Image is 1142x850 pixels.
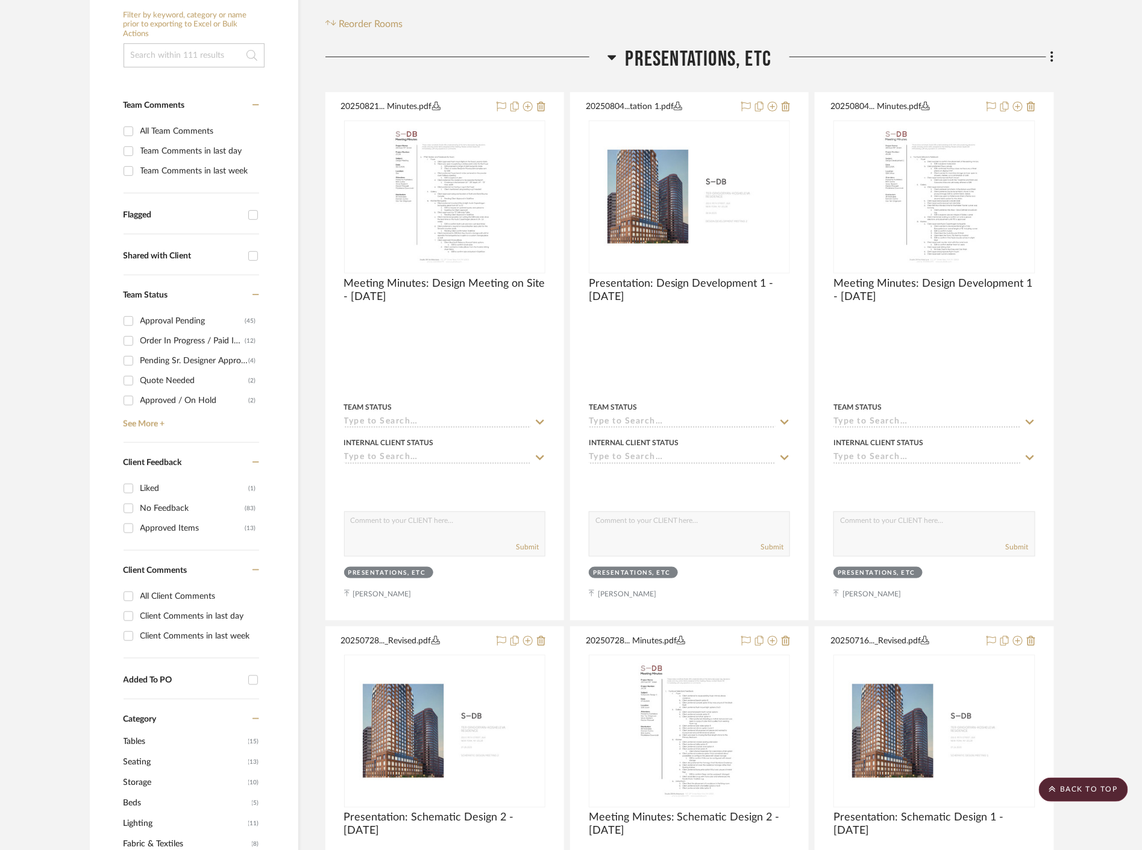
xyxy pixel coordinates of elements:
[124,772,245,793] span: Storage
[344,277,545,304] span: Meeting Minutes: Design Meeting on Site - [DATE]
[589,417,776,428] input: Type to Search…
[124,458,182,467] span: Client Feedback
[586,634,734,649] button: 20250728... Minutes.pdf
[124,714,157,725] span: Category
[341,634,489,649] button: 20250728..._Revised.pdf
[344,402,392,413] div: Team Status
[140,161,256,181] div: Team Comments in last week
[589,402,637,413] div: Team Status
[140,311,245,331] div: Approval Pending
[249,479,256,498] div: (1)
[1039,778,1128,802] scroll-to-top-button: BACK TO TOP
[344,452,531,464] input: Type to Search…
[140,499,245,518] div: No Feedback
[124,566,187,575] span: Client Comments
[345,667,544,795] img: Presentation: Schematic Design 2 - 07.28.2025
[1006,542,1029,552] button: Submit
[124,731,245,752] span: Tables
[124,793,249,813] span: Beds
[590,133,789,261] img: Presentation: Design Development 1 - 08.04.2025
[833,277,1035,304] span: Meeting Minutes: Design Development 1 - [DATE]
[833,402,882,413] div: Team Status
[140,142,256,161] div: Team Comments in last day
[632,656,748,807] img: Meeting Minutes: Schematic Design 2 - 07.28.2025
[124,291,168,299] span: Team Status
[124,11,265,39] h6: Filter by keyword, category or name prior to exporting to Excel or Bulk Actions
[140,479,249,498] div: Liked
[140,607,256,626] div: Client Comments in last day
[248,773,259,792] span: (10)
[589,811,790,838] span: Meeting Minutes: Schematic Design 2 - [DATE]
[761,542,783,552] button: Submit
[833,417,1020,428] input: Type to Search…
[140,587,256,606] div: All Client Comments
[589,277,790,304] span: Presentation: Design Development 1 - [DATE]
[245,499,256,518] div: (83)
[248,752,259,772] span: (13)
[830,634,979,649] button: 20250716..._Revised.pdf
[140,122,256,141] div: All Team Comments
[124,101,185,110] span: Team Comments
[339,17,403,31] span: Reorder Rooms
[140,351,249,370] div: Pending Sr. Designer Approval
[516,542,539,552] button: Submit
[245,331,256,351] div: (12)
[833,811,1035,838] span: Presentation: Schematic Design 1 - [DATE]
[124,813,245,834] span: Lighting
[344,811,545,838] span: Presentation: Schematic Design 2 - [DATE]
[833,437,923,448] div: Internal Client Status
[325,17,403,31] button: Reorder Rooms
[124,43,265,67] input: Search within 111 results
[140,331,245,351] div: Order In Progress / Paid In Full w/ Freight, No Balance due
[249,351,256,370] div: (4)
[249,391,256,410] div: (2)
[348,569,426,578] div: PRESENTATIONS, ETC
[838,569,915,578] div: PRESENTATIONS, ETC
[124,752,245,772] span: Seating
[124,675,242,686] div: Added To PO
[386,122,503,272] img: Meeting Minutes: Design Meeting on Site - 08.21.2025
[140,627,256,646] div: Client Comments in last week
[586,100,734,114] button: 20250804...tation 1.pdf
[341,100,489,114] button: 20250821... Minutes.pdf
[140,391,249,410] div: Approved / On Hold
[140,519,245,538] div: Approved Items
[344,437,434,448] div: Internal Client Status
[245,519,256,538] div: (13)
[248,732,259,751] span: (15)
[248,814,259,833] span: (11)
[252,793,259,813] span: (5)
[344,417,531,428] input: Type to Search…
[835,667,1034,795] img: Presentation: Schematic Design 1 - 07.16.2025
[589,452,776,464] input: Type to Search…
[249,371,256,390] div: (2)
[833,452,1020,464] input: Type to Search…
[626,46,772,72] span: PRESENTATIONS, ETC
[121,410,259,430] a: See More +
[876,122,993,272] img: Meeting Minutes: Design Development 1 - 08.04.2025
[124,251,242,261] div: Shared with Client
[589,437,679,448] div: Internal Client Status
[140,371,249,390] div: Quote Needed
[245,311,256,331] div: (45)
[593,569,671,578] div: PRESENTATIONS, ETC
[830,100,979,114] button: 20250804... Minutes.pdf
[124,210,242,220] div: Flagged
